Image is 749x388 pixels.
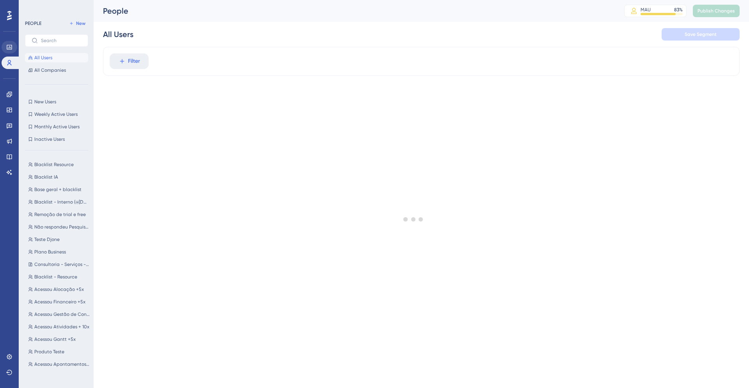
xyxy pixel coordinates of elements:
span: Save Segment [685,31,717,37]
span: Acessou Financeiro +5x [34,299,85,305]
span: Acessou Gestão de Contrato +5x [34,311,90,317]
button: All Users [25,53,88,62]
button: Acessou Financeiro +5x [25,297,93,307]
button: Acessou Alocação +5x [25,285,93,294]
span: Produto Teste [34,349,64,355]
button: All Companies [25,66,88,75]
span: Acessou Alocação +5x [34,286,84,292]
button: Produto Teste [25,347,93,356]
button: Monthly Active Users [25,122,88,131]
span: Acessou o Kanban +20x em 30 dias [34,374,90,380]
button: New [66,19,88,28]
button: Acessou o Kanban +20x em 30 dias [25,372,93,381]
span: Blacklist - Resource [34,274,77,280]
span: Plano Business [34,249,66,255]
span: All Users [34,55,52,61]
span: Blacklist Resource [34,161,74,168]
span: Acessou Atividades + 10x [34,324,89,330]
input: Search [41,38,82,43]
span: Publish Changes [698,8,735,14]
button: Teste Djone [25,235,93,244]
div: People [103,5,605,16]
button: Save Segment [662,28,740,41]
button: Blacklist - Resource [25,272,93,282]
button: Plano Business [25,247,93,257]
span: New Users [34,99,56,105]
span: Consultoria - Serviços - Serviços de TI [34,261,90,268]
span: Inactive Users [34,136,65,142]
span: Remoção de trial e free [34,211,86,218]
div: MAU [641,7,651,13]
div: PEOPLE [25,20,41,27]
button: Acessou Atividades + 10x [25,322,93,331]
button: Inactive Users [25,135,88,144]
button: Acessou Apontamentos +5x [25,360,93,369]
span: Monthly Active Users [34,124,80,130]
button: Publish Changes [693,5,740,17]
button: New Users [25,97,88,106]
span: Blacklist IA [34,174,58,180]
button: Weekly Active Users [25,110,88,119]
span: All Companies [34,67,66,73]
span: Acessou Gantt +5x [34,336,76,342]
div: All Users [103,29,133,40]
button: Blacklist IA [25,172,93,182]
button: Blacklist - Interno (@[DOMAIN_NAME]) [25,197,93,207]
button: Consultoria - Serviços - Serviços de TI [25,260,93,269]
button: Blacklist Resource [25,160,93,169]
span: New [76,20,85,27]
span: Teste Djone [34,236,60,243]
span: Weekly Active Users [34,111,78,117]
button: Acessou Gantt +5x [25,335,93,344]
span: Não respondeu Pesquisa Analytics - Detalhes do indicador [34,224,90,230]
button: Não respondeu Pesquisa Analytics - Detalhes do indicador [25,222,93,232]
span: Acessou Apontamentos +5x [34,361,90,367]
button: Remoção de trial e free [25,210,93,219]
span: Base geral + blacklist [34,186,82,193]
div: 83 % [674,7,683,13]
span: Blacklist - Interno (@[DOMAIN_NAME]) [34,199,90,205]
button: Base geral + blacklist [25,185,93,194]
button: Acessou Gestão de Contrato +5x [25,310,93,319]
